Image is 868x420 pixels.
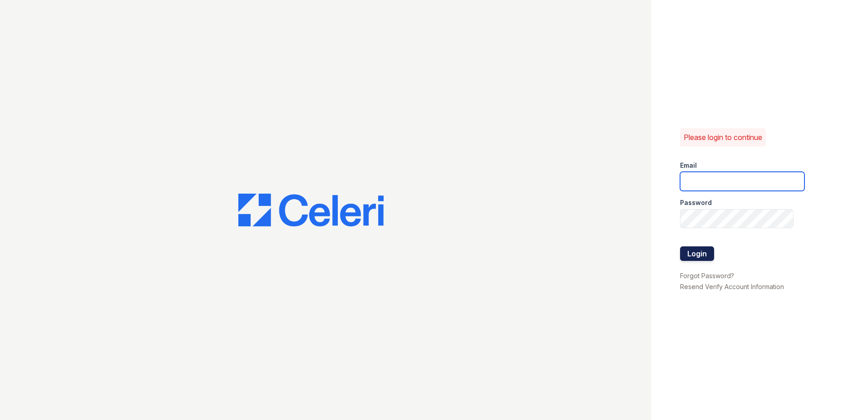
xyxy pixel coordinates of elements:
[680,198,712,207] label: Password
[680,283,784,290] a: Resend Verify Account Information
[680,161,697,170] label: Email
[680,272,734,280] a: Forgot Password?
[238,194,384,226] img: CE_Logo_Blue-a8612792a0a2168367f1c8372b55b34899dd931a85d93a1a3d3e32e68fde9ad4.png
[684,132,762,143] p: Please login to continue
[680,246,714,261] button: Login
